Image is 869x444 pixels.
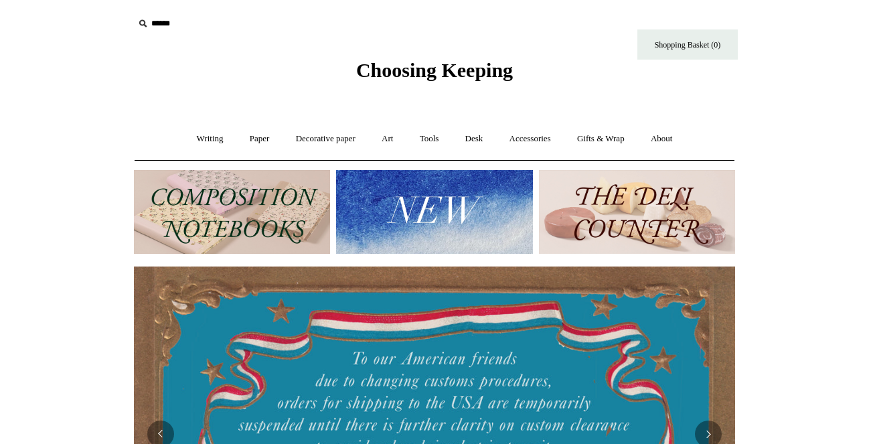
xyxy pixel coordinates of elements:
[637,29,738,60] a: Shopping Basket (0)
[134,170,330,254] img: 202302 Composition ledgers.jpg__PID:69722ee6-fa44-49dd-a067-31375e5d54ec
[408,121,451,157] a: Tools
[370,121,405,157] a: Art
[356,59,513,81] span: Choosing Keeping
[639,121,685,157] a: About
[238,121,282,157] a: Paper
[565,121,637,157] a: Gifts & Wrap
[336,170,532,254] img: New.jpg__PID:f73bdf93-380a-4a35-bcfe-7823039498e1
[185,121,236,157] a: Writing
[539,170,735,254] img: The Deli Counter
[497,121,563,157] a: Accessories
[356,70,513,79] a: Choosing Keeping
[284,121,368,157] a: Decorative paper
[453,121,495,157] a: Desk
